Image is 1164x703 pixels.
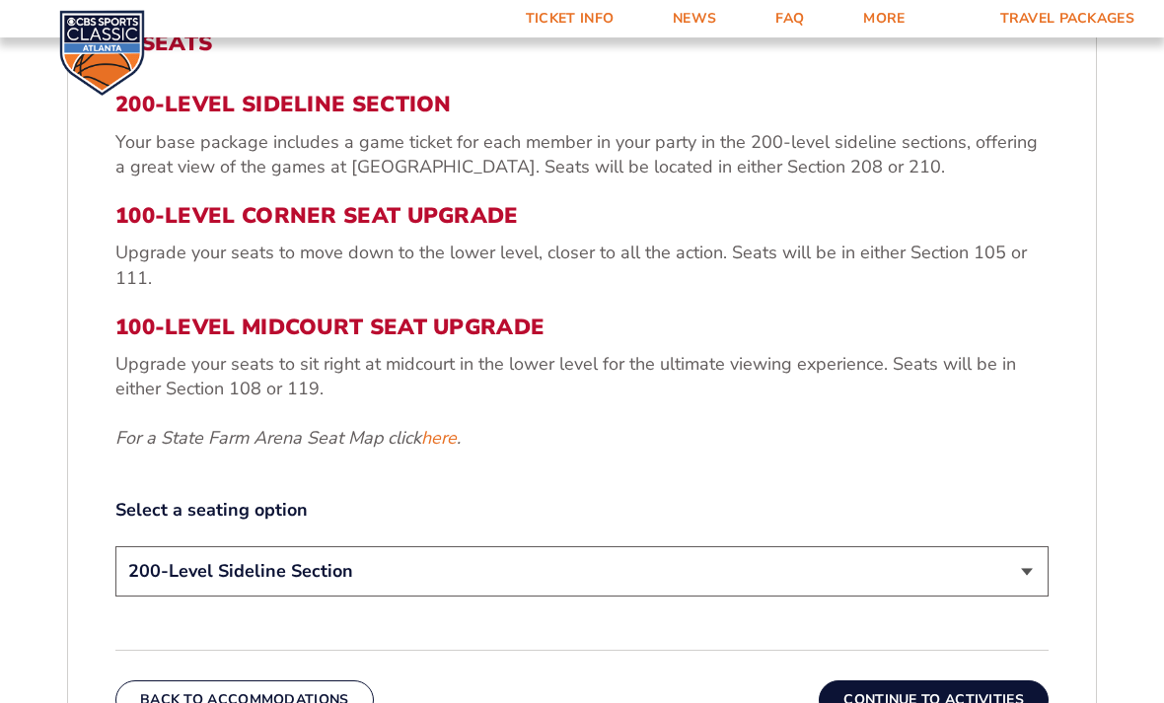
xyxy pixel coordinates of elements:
[59,10,145,96] img: CBS Sports Classic
[115,203,1049,229] h3: 100-Level Corner Seat Upgrade
[115,130,1049,179] p: Your base package includes a game ticket for each member in your party in the 200-level sideline ...
[421,426,457,451] a: here
[115,498,1049,523] label: Select a seating option
[115,426,461,450] em: For a State Farm Arena Seat Map click .
[115,315,1049,340] h3: 100-Level Midcourt Seat Upgrade
[115,31,1049,56] h2: 3. Seats
[115,352,1049,401] p: Upgrade your seats to sit right at midcourt in the lower level for the ultimate viewing experienc...
[115,241,1049,290] p: Upgrade your seats to move down to the lower level, closer to all the action. Seats will be in ei...
[115,92,1049,117] h3: 200-Level Sideline Section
